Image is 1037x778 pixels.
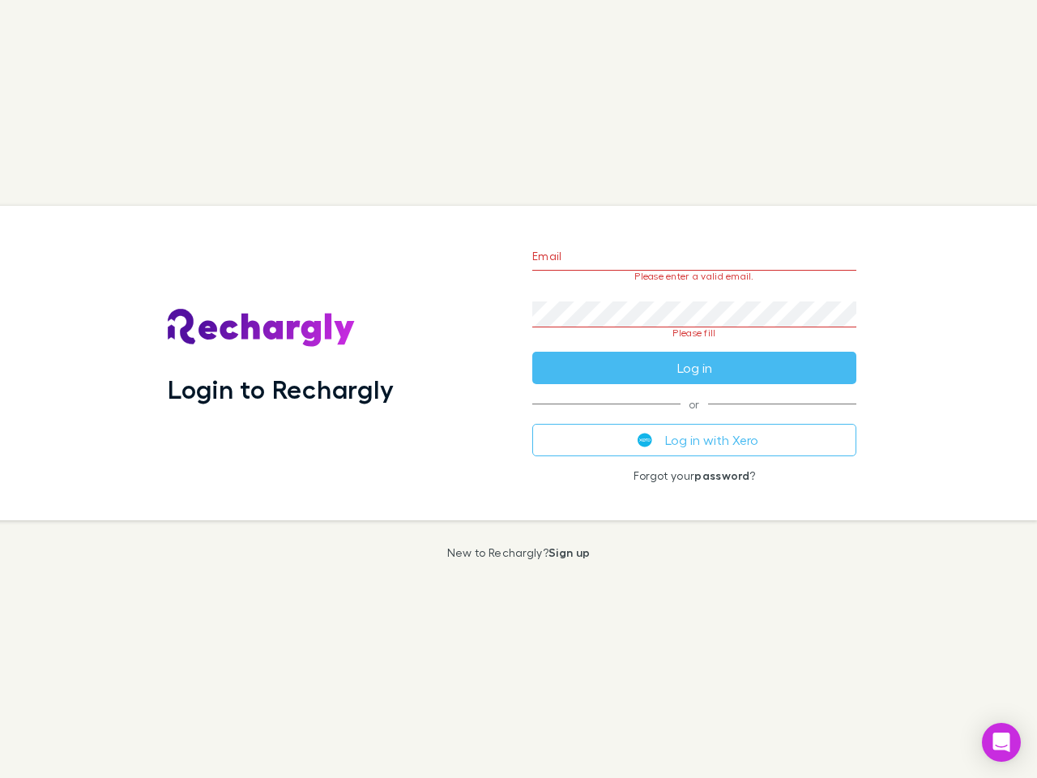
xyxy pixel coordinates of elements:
h1: Login to Rechargly [168,374,394,404]
p: Forgot your ? [532,469,856,482]
span: or [532,404,856,404]
a: Sign up [548,545,590,559]
img: Xero's logo [638,433,652,447]
img: Rechargly's Logo [168,309,356,348]
a: password [694,468,749,482]
p: Please enter a valid email. [532,271,856,282]
button: Log in [532,352,856,384]
div: Open Intercom Messenger [982,723,1021,762]
p: Please fill [532,327,856,339]
p: New to Rechargly? [447,546,591,559]
button: Log in with Xero [532,424,856,456]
